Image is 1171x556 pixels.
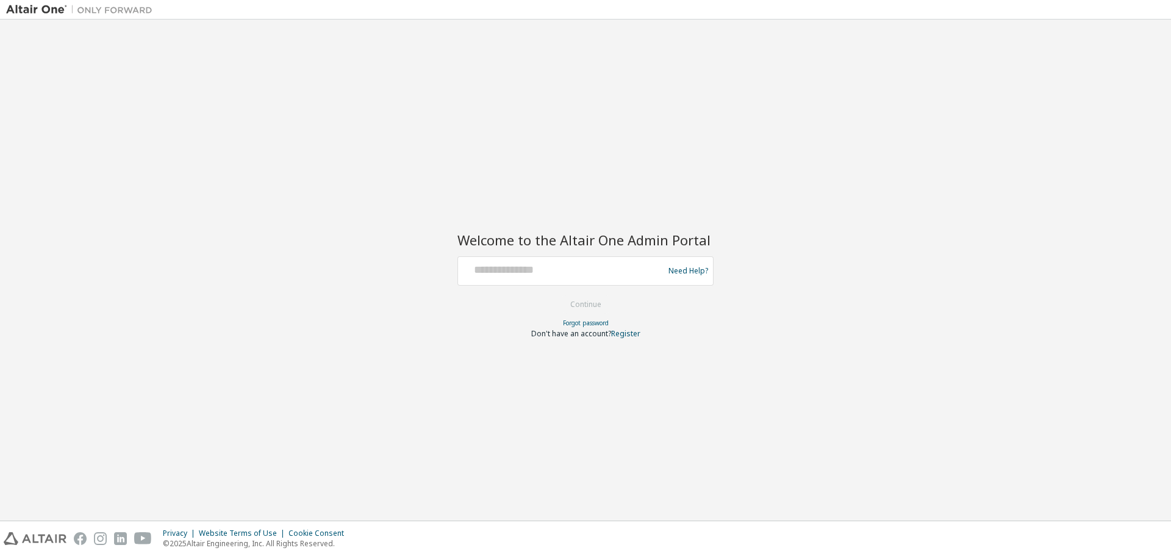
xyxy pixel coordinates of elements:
img: instagram.svg [94,532,107,545]
img: facebook.svg [74,532,87,545]
div: Website Terms of Use [199,529,288,538]
h2: Welcome to the Altair One Admin Portal [457,231,714,248]
div: Privacy [163,529,199,538]
a: Need Help? [668,270,708,271]
img: linkedin.svg [114,532,127,545]
img: altair_logo.svg [4,532,66,545]
p: © 2025 Altair Engineering, Inc. All Rights Reserved. [163,538,351,549]
span: Don't have an account? [531,328,611,339]
div: Cookie Consent [288,529,351,538]
a: Forgot password [563,319,609,327]
img: youtube.svg [134,532,152,545]
img: Altair One [6,4,159,16]
a: Register [611,328,640,339]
